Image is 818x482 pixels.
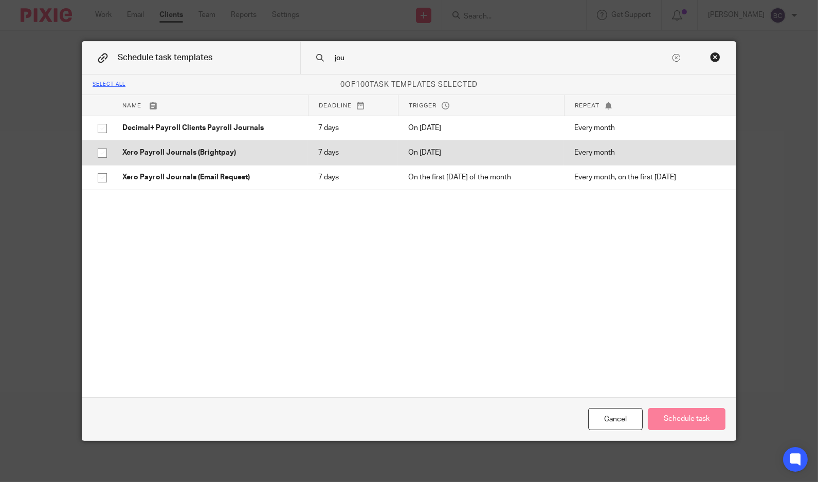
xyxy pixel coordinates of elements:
div: Close this dialog window [710,52,720,62]
p: On [DATE] [408,147,554,158]
p: Deadline [319,101,388,110]
p: Trigger [409,101,554,110]
p: Every month, on the first [DATE] [574,172,720,182]
p: Decimal+ Payroll Clients Payroll Journals [122,123,298,133]
p: Every month [574,147,720,158]
div: Cancel [588,408,643,430]
div: Select all [93,82,125,88]
p: On [DATE] [408,123,554,133]
p: Repeat [575,101,720,110]
span: 100 [356,81,370,88]
span: Name [122,103,141,108]
p: 7 days [318,172,388,182]
p: Every month [574,123,720,133]
input: Search task templates... [334,52,670,64]
span: Schedule task templates [118,53,212,62]
p: Xero Payroll Journals (Email Request) [122,172,298,182]
span: 0 [340,81,345,88]
p: 7 days [318,147,388,158]
p: of task templates selected [82,80,736,90]
p: 7 days [318,123,388,133]
p: On the first [DATE] of the month [408,172,554,182]
button: Schedule task [648,408,725,430]
p: Xero Payroll Journals (Brightpay) [122,147,298,158]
